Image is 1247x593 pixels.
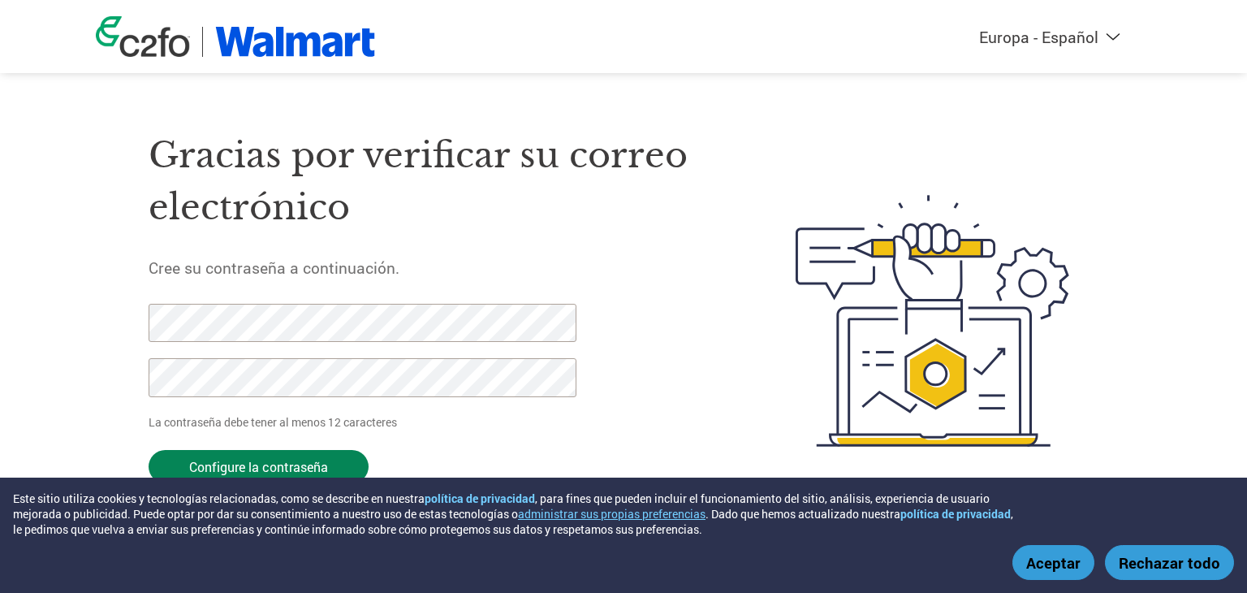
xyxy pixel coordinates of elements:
[1012,545,1094,580] button: Aceptar
[149,413,582,431] p: La contraseña debe tener al menos 12 caracteres
[518,506,705,522] button: administrar sus propias preferencias
[149,129,718,234] h1: Gracias por verificar su correo electrónico
[1105,545,1234,580] button: Rechazar todo
[149,450,369,483] input: Configure la contraseña
[215,27,375,57] img: Walmart
[13,491,1023,537] div: Este sitio utiliza cookies y tecnologías relacionadas, como se describe en nuestra , para fines q...
[96,16,190,57] img: c2fo logo
[766,106,1099,536] img: create-password
[425,491,535,506] a: política de privacidad
[900,506,1011,522] a: política de privacidad
[149,258,718,278] h5: Cree su contraseña a continuación.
